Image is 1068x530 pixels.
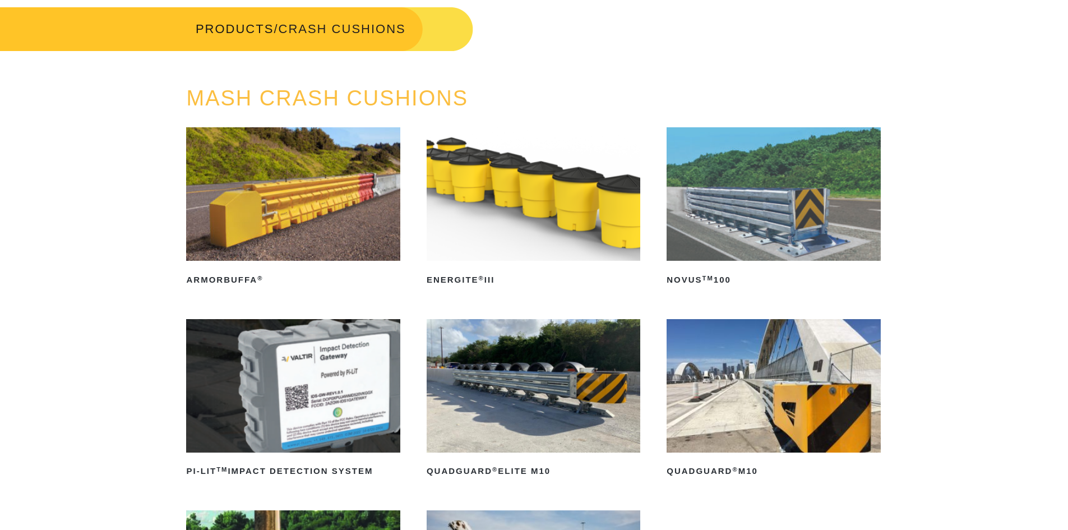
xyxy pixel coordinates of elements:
h2: ArmorBuffa [186,271,400,289]
sup: TM [702,275,714,282]
h2: QuadGuard Elite M10 [427,463,640,481]
sup: ® [492,466,498,473]
a: QuadGuard®Elite M10 [427,319,640,481]
a: PI-LITTMImpact Detection System [186,319,400,481]
sup: ® [479,275,484,282]
span: CRASH CUSHIONS [279,22,406,36]
a: PRODUCTS [196,22,274,36]
h2: QuadGuard M10 [667,463,880,481]
a: MASH CRASH CUSHIONS [186,86,468,110]
a: ENERGITE®III [427,127,640,289]
a: ArmorBuffa® [186,127,400,289]
sup: TM [216,466,228,473]
h2: ENERGITE III [427,271,640,289]
a: QuadGuard®M10 [667,319,880,481]
h2: PI-LIT Impact Detection System [186,463,400,481]
a: NOVUSTM100 [667,127,880,289]
sup: ® [732,466,738,473]
sup: ® [257,275,263,282]
h2: NOVUS 100 [667,271,880,289]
